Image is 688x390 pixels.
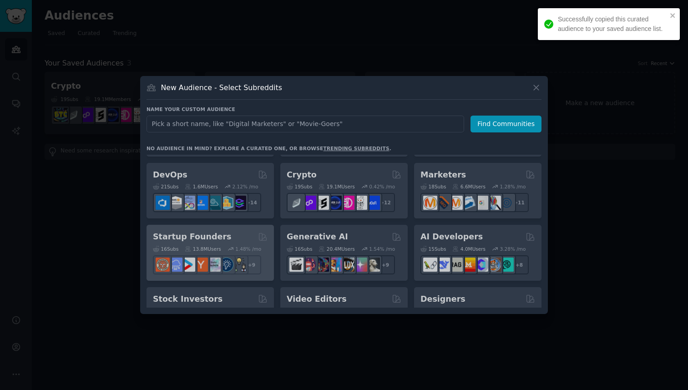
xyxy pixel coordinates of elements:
[670,12,676,19] button: close
[147,145,391,152] div: No audience in mind? Explore a curated one, or browse .
[147,116,464,132] input: Pick a short name, like "Digital Marketers" or "Movie-Goers"
[147,106,541,112] h3: Name your custom audience
[470,116,541,132] button: Find Communities
[558,15,667,34] div: Successfully copied this curated audience to your saved audience list.
[323,146,389,151] a: trending subreddits
[161,83,282,92] h3: New Audience - Select Subreddits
